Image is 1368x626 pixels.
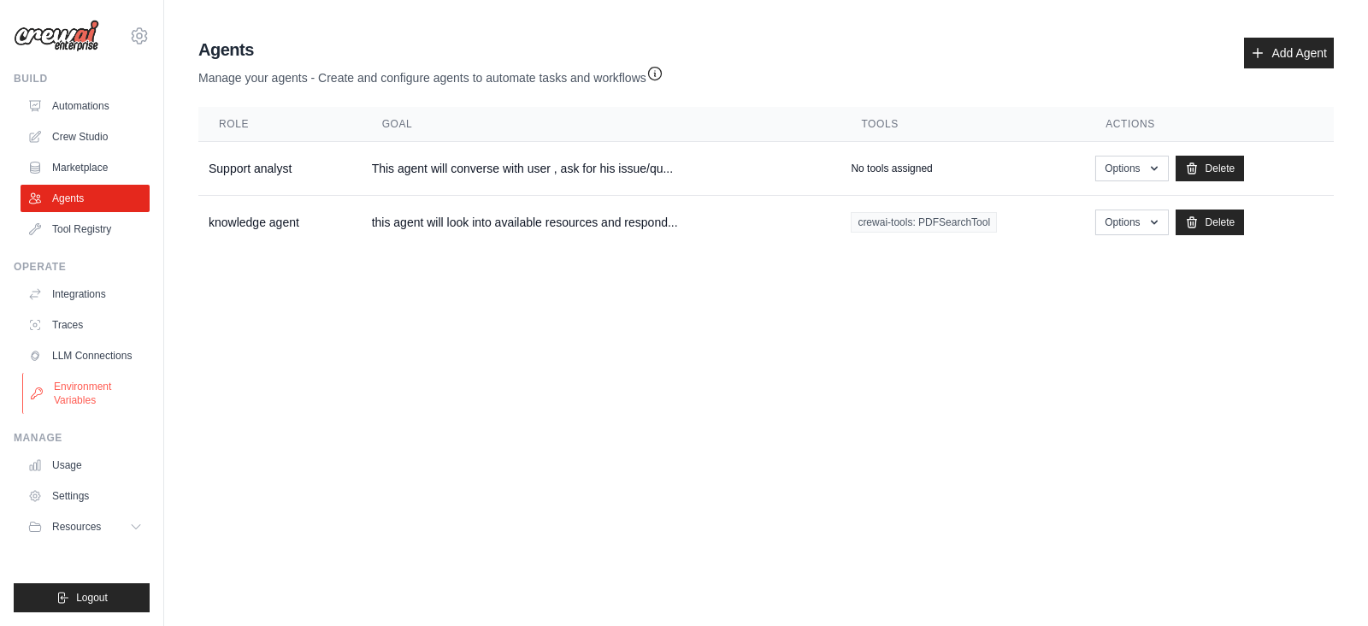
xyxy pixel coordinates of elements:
a: Agents [21,185,150,212]
iframe: Chat Widget [1282,544,1368,626]
th: Goal [362,107,841,142]
button: Resources [21,513,150,540]
a: Traces [21,311,150,339]
div: Build [14,72,150,86]
a: Integrations [21,281,150,308]
span: crewai-tools: PDFSearchTool [851,212,997,233]
a: Automations [21,92,150,120]
a: Marketplace [21,154,150,181]
td: Support analyst [198,142,362,196]
a: LLM Connections [21,342,150,369]
a: Usage [21,452,150,479]
a: Tool Registry [21,216,150,243]
a: Crew Studio [21,123,150,151]
div: Manage [14,431,150,445]
th: Actions [1085,107,1334,142]
button: Logout [14,583,150,612]
td: knowledge agent [198,196,362,250]
a: Delete [1176,210,1245,235]
a: Delete [1176,156,1245,181]
a: Environment Variables [22,373,151,414]
p: Manage your agents - Create and configure agents to automate tasks and workflows [198,62,663,86]
th: Role [198,107,362,142]
button: Options [1095,156,1168,181]
button: Options [1095,210,1168,235]
span: Logout [76,591,108,605]
a: Settings [21,482,150,510]
a: Add Agent [1244,38,1334,68]
h2: Agents [198,38,663,62]
div: Operate [14,260,150,274]
td: This agent will converse with user , ask for his issue/qu... [362,142,841,196]
span: Resources [52,520,101,534]
p: No tools assigned [851,162,932,175]
th: Tools [840,107,1085,142]
td: this agent will look into available resources and respond... [362,196,841,250]
img: Logo [14,20,99,52]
